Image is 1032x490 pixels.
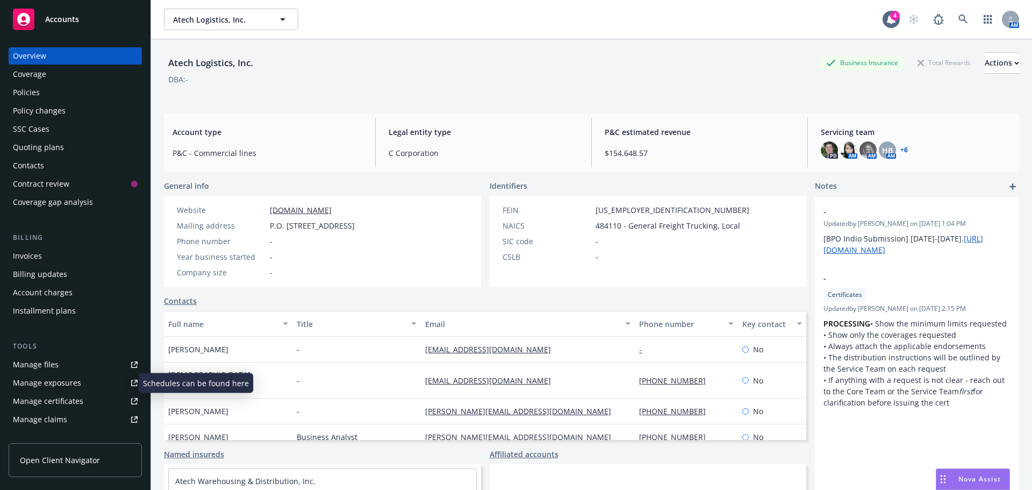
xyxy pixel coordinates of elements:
button: Atech Logistics, Inc. [164,9,298,30]
a: Contract review [9,175,142,193]
em: first [959,386,973,396]
p: [BPO Indio Submission] [DATE]-[DATE]. [823,233,1010,255]
div: Manage exposures [13,374,81,392]
a: Search [952,9,974,30]
a: Manage claims [9,411,142,428]
span: C Corporation [389,147,578,159]
div: Manage claims [13,411,67,428]
span: $154,648.57 [605,147,794,159]
a: [DOMAIN_NAME] [270,205,332,215]
div: Overview [13,47,46,65]
span: - [270,267,273,278]
div: Billing updates [13,266,67,283]
span: No [753,344,763,355]
a: Policies [9,84,142,101]
button: Phone number [635,311,737,337]
span: - [596,236,598,247]
a: Billing updates [9,266,142,283]
a: - [639,344,650,354]
a: [EMAIL_ADDRESS][DOMAIN_NAME] [425,375,560,386]
div: FEIN [503,204,591,216]
span: [DEMOGRAPHIC_DATA][PERSON_NAME] [168,369,288,392]
span: [PERSON_NAME] [168,406,228,417]
span: No [753,406,763,417]
span: - [823,273,983,284]
span: [US_EMPLOYER_IDENTIFICATION_NUMBER] [596,204,749,216]
span: Updated by [PERSON_NAME] on [DATE] 1:04 PM [823,219,1010,229]
span: Notes [815,180,837,193]
div: -Updatedby [PERSON_NAME] on [DATE] 1:04 PM[BPO Indio Submission] [DATE]-[DATE].[URL][DOMAIN_NAME] [815,197,1019,264]
div: Quoting plans [13,139,64,156]
a: +6 [900,147,908,153]
div: Contacts [13,157,44,174]
a: [EMAIL_ADDRESS][DOMAIN_NAME] [425,344,560,354]
a: Contacts [164,295,197,307]
span: Nova Assist [958,474,1001,484]
div: Year business started [177,251,266,262]
button: Title [292,311,421,337]
div: Email [425,318,619,330]
a: Switch app [977,9,999,30]
a: [PHONE_NUMBER] [639,406,714,416]
a: Start snowing [903,9,924,30]
button: Actions [985,52,1019,74]
span: HB [882,145,893,156]
a: [PERSON_NAME][EMAIL_ADDRESS][DOMAIN_NAME] [425,406,620,416]
div: Phone number [177,236,266,247]
span: Certificates [828,290,862,300]
a: Accounts [9,4,142,34]
span: - [297,375,299,386]
a: Contacts [9,157,142,174]
span: Updated by [PERSON_NAME] on [DATE] 2:15 PM [823,304,1010,314]
a: SSC Cases [9,120,142,138]
div: Policy changes [13,102,66,119]
a: Overview [9,47,142,65]
div: DBA: - [168,74,188,85]
div: Manage certificates [13,393,83,410]
span: - [297,406,299,417]
div: -CertificatesUpdatedby [PERSON_NAME] on [DATE] 2:15 PMPROCESSING• Show the minimum limits request... [815,264,1019,417]
div: Tools [9,341,142,352]
span: P.O. [STREET_ADDRESS] [270,220,355,231]
div: Total Rewards [912,56,976,69]
span: Identifiers [490,180,527,191]
a: Manage files [9,356,142,373]
p: • Show the minimum limits requested • Show only the coverages requested • Always attach the appli... [823,318,1010,408]
span: Open Client Navigator [20,455,100,466]
a: Report a Bug [928,9,949,30]
a: Manage BORs [9,429,142,446]
a: Manage certificates [9,393,142,410]
span: Accounts [45,15,79,24]
a: Coverage [9,66,142,83]
div: SSC Cases [13,120,49,138]
div: Atech Logistics, Inc. [164,56,257,70]
div: Policies [13,84,40,101]
div: Key contact [742,318,790,330]
button: Nova Assist [936,468,1010,490]
div: Phone number [639,318,721,330]
span: No [753,431,763,443]
a: [PHONE_NUMBER] [639,432,714,442]
span: [PERSON_NAME] [168,431,228,443]
span: - [270,251,273,262]
span: General info [164,180,209,191]
div: Installment plans [13,302,76,319]
div: Manage files [13,356,59,373]
button: Full name [164,311,292,337]
span: 484110 - General Freight Trucking, Local [596,220,740,231]
span: - [596,251,598,262]
span: [PERSON_NAME] [168,344,228,355]
div: Invoices [13,247,42,265]
div: Full name [168,318,276,330]
span: No [753,375,763,386]
div: Billing [9,232,142,243]
span: Business Analyst [297,431,357,443]
div: Coverage gap analysis [13,194,93,211]
img: photo [821,141,838,159]
div: Website [177,204,266,216]
div: SIC code [503,236,591,247]
div: Mailing address [177,220,266,231]
a: Account charges [9,284,142,301]
div: Company size [177,267,266,278]
a: add [1006,180,1019,193]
